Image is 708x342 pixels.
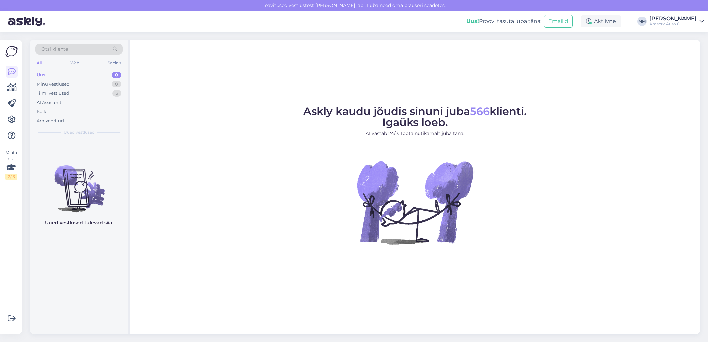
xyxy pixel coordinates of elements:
div: AI Assistent [37,99,61,106]
div: Tiimi vestlused [37,90,69,97]
div: Socials [106,59,123,67]
button: Emailid [544,15,573,28]
div: Minu vestlused [37,81,70,88]
div: Arhiveeritud [37,118,64,124]
div: MM [637,17,647,26]
div: 0 [112,81,121,88]
span: 566 [470,105,490,118]
p: Uued vestlused tulevad siia. [45,219,113,226]
div: Vaata siia [5,150,17,180]
div: 2 / 3 [5,174,17,180]
div: [PERSON_NAME] [649,16,697,21]
img: No chats [30,153,128,213]
div: Uus [37,72,45,78]
span: Askly kaudu jõudis sinuni juba klienti. Igaüks loeb. [303,105,527,129]
b: Uus! [466,18,479,24]
div: Aktiivne [581,15,621,27]
img: Askly Logo [5,45,18,58]
div: Proovi tasuta juba täna: [466,17,541,25]
img: No Chat active [355,142,475,262]
div: 0 [112,72,121,78]
p: AI vastab 24/7. Tööta nutikamalt juba täna. [303,130,527,137]
div: All [35,59,43,67]
div: Web [69,59,81,67]
div: 3 [112,90,121,97]
a: [PERSON_NAME]Amserv Auto OÜ [649,16,704,27]
div: Kõik [37,108,46,115]
span: Uued vestlused [64,129,95,135]
span: Otsi kliente [41,46,68,53]
div: Amserv Auto OÜ [649,21,697,27]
